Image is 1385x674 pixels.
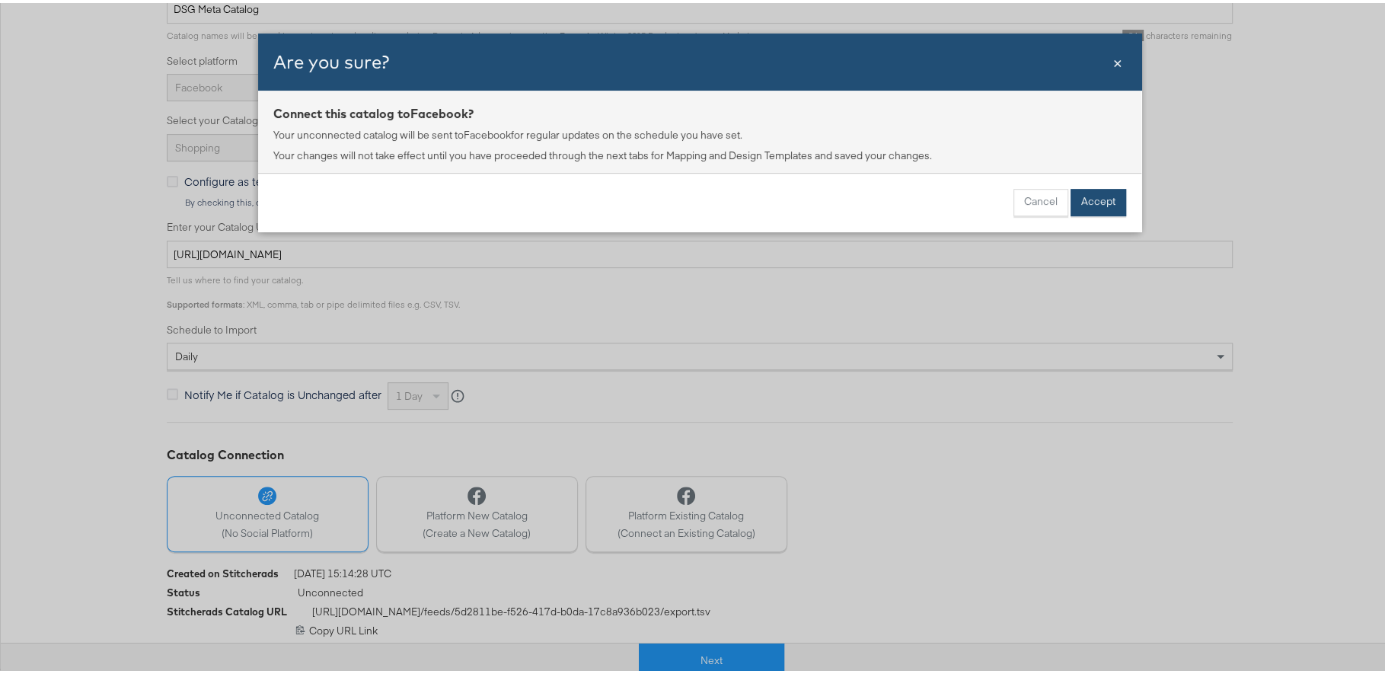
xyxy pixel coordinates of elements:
[1113,48,1122,69] span: ×
[1013,186,1068,213] button: Cancel
[273,145,1126,160] p: Your changes will not take effect until you have proceeded through the next tabs for Mapping and ...
[273,125,1126,139] p: Your unconnected catalog will be sent to Facebook for regular updates on the schedule you have set.
[258,30,1141,228] div: Connected Warning
[1071,186,1126,213] button: Accept
[1113,48,1122,70] div: Close
[273,47,389,70] span: Are you sure?
[273,102,1126,120] div: Connect this catalog to Facebook ?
